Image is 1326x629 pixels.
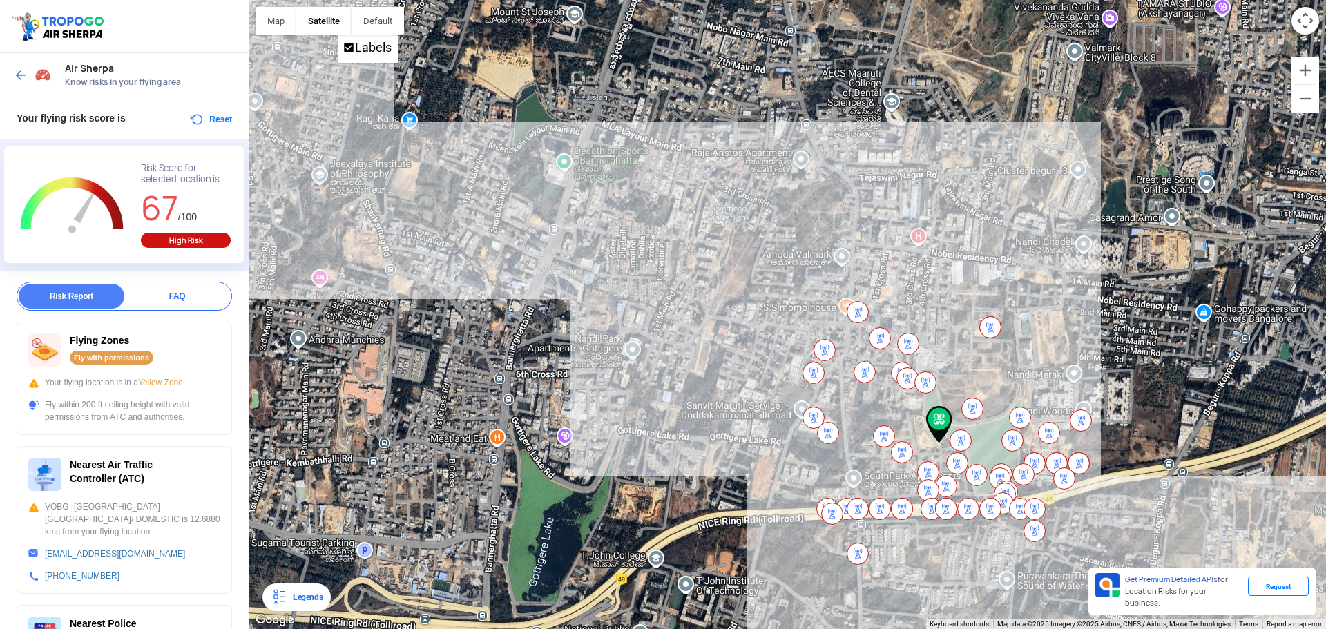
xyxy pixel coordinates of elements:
[1095,573,1120,597] img: Premium APIs
[35,66,51,83] img: Risk Scores
[1239,620,1258,628] a: Terms
[10,10,108,42] img: ic_tgdronemaps.svg
[28,376,220,389] div: Your flying location is in a
[70,335,129,346] span: Flying Zones
[70,351,153,365] div: Fly with permissions
[287,589,323,606] div: Legends
[28,501,220,538] div: VOBG- [GEOGRAPHIC_DATA] [GEOGRAPHIC_DATA]/ DOMESTIC is 12.6880 kms from your flying location
[339,36,397,61] li: Labels
[1291,57,1319,84] button: Zoom in
[141,163,231,185] div: Risk Score for selected location is
[138,378,183,387] span: Yellow Zone
[189,111,232,128] button: Reset
[256,7,296,35] button: Show street map
[65,63,235,74] span: Air Sherpa
[141,186,178,230] span: 67
[14,68,28,82] img: ic_arrow_back_blue.svg
[141,233,231,248] div: High Risk
[124,284,230,309] div: FAQ
[28,458,61,491] img: ic_atc.svg
[17,113,126,124] span: Your flying risk score is
[1125,574,1218,584] span: Get Premium Detailed APIs
[997,620,1231,628] span: Map data ©2025 Imagery ©2025 Airbus, CNES / Airbus, Maxar Technologies
[252,611,298,629] a: Open this area in Google Maps (opens a new window)
[28,398,220,423] div: Fly within 200 ft ceiling height with valid permissions from ATC and authorities.
[1291,7,1319,35] button: Map camera controls
[930,619,989,629] button: Keyboard shortcuts
[45,549,185,559] a: [EMAIL_ADDRESS][DOMAIN_NAME]
[178,211,197,222] span: /100
[19,284,124,309] div: Risk Report
[28,333,61,367] img: ic_nofly.svg
[1120,573,1248,610] div: for Location Risks for your business.
[338,35,398,63] ul: Show satellite imagery
[252,611,298,629] img: Google
[65,77,235,88] span: Know risks in your flying area
[271,589,287,606] img: Legends
[15,163,130,249] g: Chart
[296,7,352,35] button: Show satellite imagery
[1291,85,1319,113] button: Zoom out
[45,571,119,581] a: [PHONE_NUMBER]
[355,40,392,55] label: Labels
[1267,620,1322,628] a: Report a map error
[1248,577,1309,596] div: Request
[70,459,153,484] span: Nearest Air Traffic Controller (ATC)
